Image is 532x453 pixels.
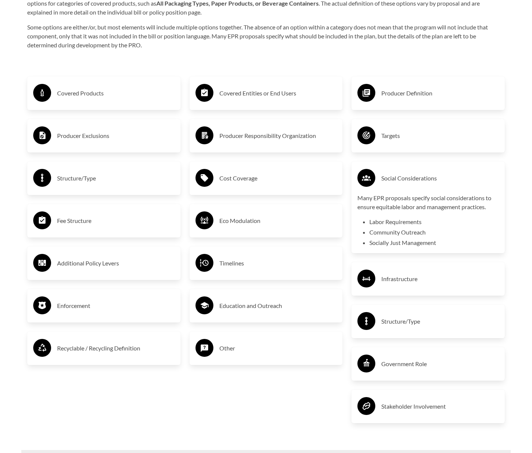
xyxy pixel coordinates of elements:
[219,257,337,269] h3: Timelines
[381,315,499,327] h3: Structure/Type
[57,342,175,354] h3: Recyclable / Recycling Definition
[369,238,499,247] li: Socially Just Management
[219,300,337,312] h3: Education and Outreach
[381,87,499,99] h3: Producer Definition
[27,23,505,50] p: Some options are either/or, but most elements will include multiple options together. The absence...
[369,228,499,237] li: Community Outreach
[219,87,337,99] h3: Covered Entities or End Users
[381,172,499,184] h3: Social Considerations
[57,87,175,99] h3: Covered Products
[357,194,499,211] p: Many EPR proposals specify social considerations to ensure equitable labor and management practices.
[57,215,175,227] h3: Fee Structure
[219,172,337,184] h3: Cost Coverage
[381,400,499,412] h3: Stakeholder Involvement
[219,342,337,354] h3: Other
[57,130,175,142] h3: Producer Exclusions
[57,300,175,312] h3: Enforcement
[381,358,499,370] h3: Government Role
[369,217,499,226] li: Labor Requirements
[57,257,175,269] h3: Additional Policy Levers
[57,172,175,184] h3: Structure/Type
[219,130,337,142] h3: Producer Responsibility Organization
[381,130,499,142] h3: Targets
[219,215,337,227] h3: Eco Modulation
[381,273,499,285] h3: Infrastructure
